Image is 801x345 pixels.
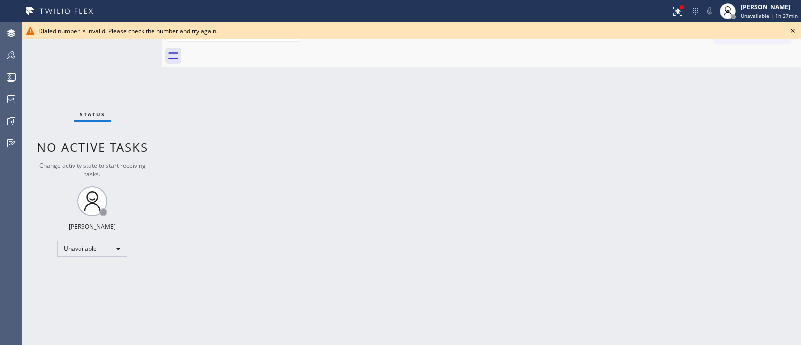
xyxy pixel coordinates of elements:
[37,139,148,155] span: No active tasks
[69,222,116,231] div: [PERSON_NAME]
[741,12,798,19] span: Unavailable | 1h 27min
[741,3,798,11] div: [PERSON_NAME]
[80,111,105,118] span: Status
[57,241,127,257] div: Unavailable
[39,161,146,178] span: Change activity state to start receiving tasks.
[38,27,218,35] span: Dialed number is invalid. Please check the number and try again.
[703,4,717,18] button: Mute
